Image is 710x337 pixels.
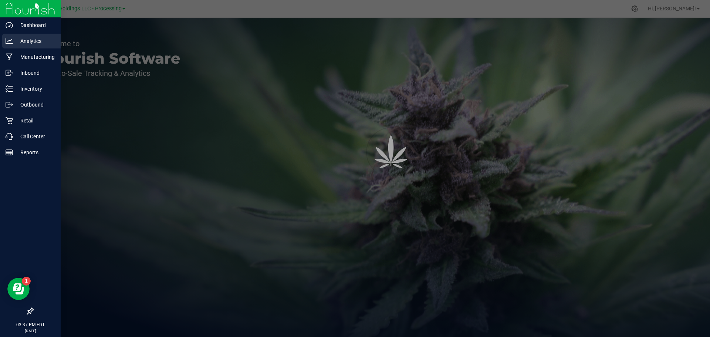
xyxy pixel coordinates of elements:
p: Call Center [13,132,57,141]
p: 03:37 PM EDT [3,321,57,328]
inline-svg: Outbound [6,101,13,108]
p: Inventory [13,84,57,93]
p: Outbound [13,100,57,109]
iframe: Resource center unread badge [22,277,31,286]
p: Dashboard [13,21,57,30]
p: Analytics [13,37,57,46]
inline-svg: Call Center [6,133,13,140]
p: Reports [13,148,57,157]
inline-svg: Manufacturing [6,53,13,61]
p: Retail [13,116,57,125]
iframe: Resource center [7,278,30,300]
inline-svg: Retail [6,117,13,124]
inline-svg: Analytics [6,37,13,45]
p: [DATE] [3,328,57,334]
inline-svg: Reports [6,149,13,156]
inline-svg: Inventory [6,85,13,92]
inline-svg: Inbound [6,69,13,77]
p: Inbound [13,68,57,77]
p: Manufacturing [13,53,57,61]
inline-svg: Dashboard [6,21,13,29]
